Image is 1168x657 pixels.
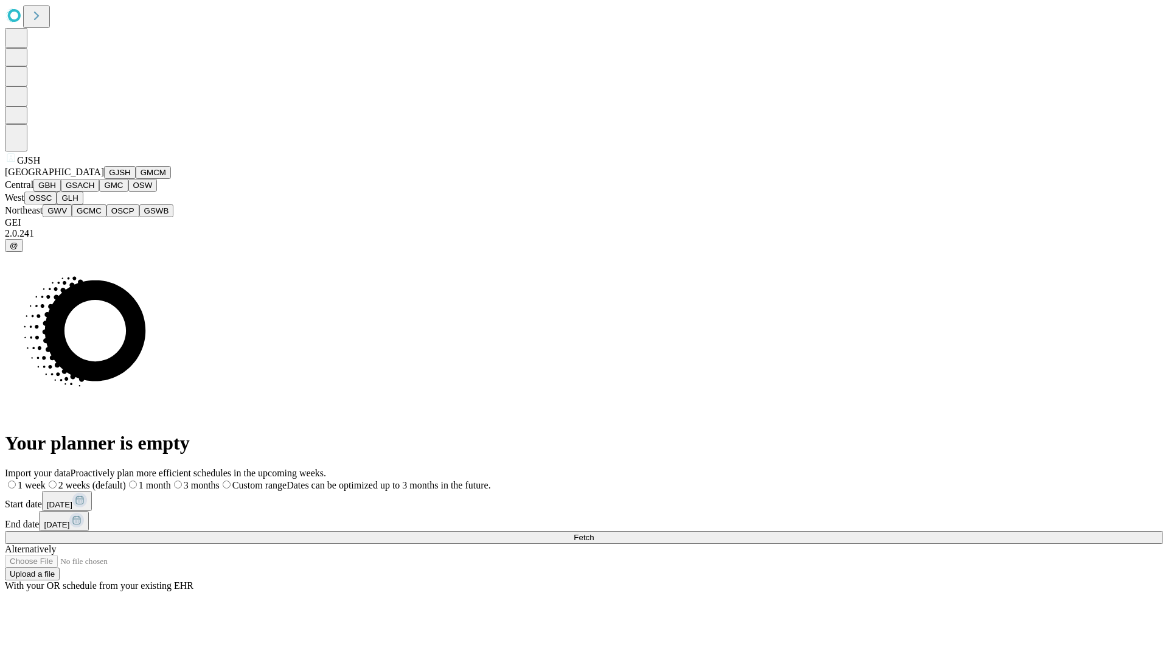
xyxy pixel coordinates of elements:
button: [DATE] [39,511,89,531]
button: GCMC [72,204,106,217]
span: Fetch [574,533,594,542]
button: OSW [128,179,158,192]
div: Start date [5,491,1163,511]
span: Dates can be optimized up to 3 months in the future. [287,480,490,490]
button: GMC [99,179,128,192]
button: GLH [57,192,83,204]
span: West [5,192,24,203]
span: Central [5,179,33,190]
input: Custom rangeDates can be optimized up to 3 months in the future. [223,481,231,488]
span: GJSH [17,155,40,165]
span: Proactively plan more efficient schedules in the upcoming weeks. [71,468,326,478]
span: Import your data [5,468,71,478]
input: 3 months [174,481,182,488]
span: Custom range [232,480,287,490]
button: GJSH [104,166,136,179]
button: @ [5,239,23,252]
button: GSACH [61,179,99,192]
button: OSSC [24,192,57,204]
span: 1 week [18,480,46,490]
span: Northeast [5,205,43,215]
button: GWV [43,204,72,217]
span: 3 months [184,480,220,490]
span: Alternatively [5,544,56,554]
button: Fetch [5,531,1163,544]
span: 1 month [139,480,171,490]
input: 1 month [129,481,137,488]
input: 1 week [8,481,16,488]
span: 2 weeks (default) [58,480,126,490]
span: @ [10,241,18,250]
button: GBH [33,179,61,192]
h1: Your planner is empty [5,432,1163,454]
span: [GEOGRAPHIC_DATA] [5,167,104,177]
button: GSWB [139,204,174,217]
div: End date [5,511,1163,531]
button: GMCM [136,166,171,179]
button: Upload a file [5,568,60,580]
span: With your OR schedule from your existing EHR [5,580,193,591]
button: [DATE] [42,491,92,511]
div: GEI [5,217,1163,228]
button: OSCP [106,204,139,217]
span: [DATE] [47,500,72,509]
div: 2.0.241 [5,228,1163,239]
input: 2 weeks (default) [49,481,57,488]
span: [DATE] [44,520,69,529]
